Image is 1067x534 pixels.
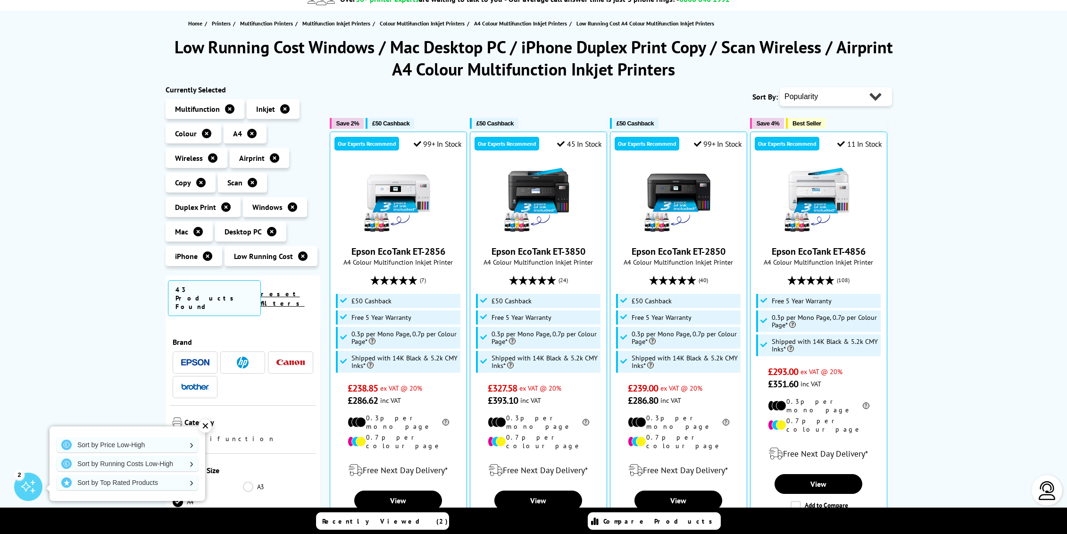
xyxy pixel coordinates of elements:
[488,414,589,431] li: 0.3p per mono page
[492,297,532,305] span: £50 Cashback
[800,379,821,388] span: inc VAT
[772,245,866,258] a: Epson EcoTank ET-4856
[335,258,462,267] span: A4 Colour Multifunction Inkjet Printer
[175,227,188,236] span: Mac
[175,153,203,163] span: Wireless
[488,382,517,394] span: £327.58
[492,245,585,258] a: Epson EcoTank ET-3850
[240,18,295,28] a: Multifunction Printers
[492,354,598,369] span: Shipped with 14K Black & 5.2k CMY Inks*
[348,414,449,431] li: 0.3p per mono page
[240,18,293,28] span: Multifunction Printers
[233,129,242,138] span: A4
[660,384,702,392] span: ex VAT @ 20%
[212,18,231,28] span: Printers
[791,501,848,511] label: Add to Compare
[322,517,448,526] span: Recently Viewed (2)
[632,314,692,321] span: Free 5 Year Warranty
[772,314,878,329] span: 0.3p per Mono Page, 0.7p per Colour Page*
[199,419,212,433] div: ✕
[175,129,197,138] span: Colour
[57,456,198,471] a: Sort by Running Costs Low-High
[351,330,458,345] span: 0.3p per Mono Page, 0.7p per Colour Page*
[750,118,784,129] button: Save 4%
[276,359,305,366] img: Canon
[643,228,714,238] a: Epson EcoTank ET-2850
[632,330,738,345] span: 0.3p per Mono Page, 0.7p per Colour Page*
[351,354,458,369] span: Shipped with 14K Black & 5.2k CMY Inks*
[173,482,243,492] a: A2
[837,139,882,149] div: 11 In Stock
[173,417,182,427] img: Category
[576,20,714,27] span: Low Running Cost A4 Colour Multifunction Inkjet Printers
[628,394,659,407] span: £286.80
[351,314,411,321] span: Free 5 Year Warranty
[336,120,359,127] span: Save 2%
[334,137,399,150] div: Our Experts Recommend
[348,394,378,407] span: £286.62
[775,474,862,494] a: View
[302,18,370,28] span: Multifunction Inkjet Printers
[239,153,265,163] span: Airprint
[610,118,659,129] button: £50 Cashback
[234,251,293,261] span: Low Running Cost
[772,338,878,353] span: Shipped with 14K Black & 5.2k CMY Inks*
[476,120,514,127] span: £50 Cashback
[173,434,275,444] a: Multifunction
[276,357,305,368] a: Canon
[768,366,799,378] span: £293.00
[173,497,243,507] a: A4
[414,139,462,149] div: 99+ In Stock
[188,18,205,28] a: Home
[694,139,742,149] div: 99+ In Stock
[181,359,209,366] img: Epson
[699,271,708,289] span: (40)
[615,258,742,267] span: A4 Colour Multifunction Inkjet Printer
[660,396,681,405] span: inc VAT
[380,18,467,28] a: Colour Multifunction Inkjet Printers
[330,118,364,129] button: Save 2%
[166,36,901,80] h1: Low Running Cost Windows / Mac Desktop PC / iPhone Duplex Print Copy / Scan Wireless / Airprint A...
[243,482,313,492] a: A3
[492,314,551,321] span: Free 5 Year Warranty
[628,382,659,394] span: £239.00
[768,417,869,434] li: 0.7p per colour page
[227,178,242,187] span: Scan
[57,475,198,490] a: Sort by Top Rated Products
[256,104,275,114] span: Inkjet
[420,271,426,289] span: (7)
[380,18,465,28] span: Colour Multifunction Inkjet Printers
[615,137,679,150] div: Our Experts Recommend
[229,357,257,368] a: HP
[1038,481,1057,500] img: user-headset-light.svg
[632,245,725,258] a: Epson EcoTank ET-2850
[181,381,209,393] a: Brother
[503,228,574,238] a: Epson EcoTank ET-3850
[632,354,738,369] span: Shipped with 14K Black & 5.2k CMY Inks*
[837,271,850,289] span: (108)
[755,258,882,267] span: A4 Colour Multifunction Inkjet Printer
[354,491,442,510] a: View
[792,120,821,127] span: Best Seller
[488,394,518,407] span: £393.10
[475,457,602,484] div: modal_delivery
[755,137,819,150] div: Our Experts Recommend
[632,297,672,305] span: £50 Cashback
[175,251,198,261] span: iPhone
[168,280,261,316] span: 43 Products Found
[628,414,729,431] li: 0.3p per mono page
[366,118,414,129] button: £50 Cashback
[57,437,198,452] a: Sort by Price Low-High
[173,337,313,347] span: Brand
[252,202,283,212] span: Windows
[520,396,541,405] span: inc VAT
[783,228,854,238] a: Epson EcoTank ET-4856
[182,466,313,477] span: Printer Size
[351,297,392,305] span: £50 Cashback
[175,104,220,114] span: Multifunction
[470,118,518,129] button: £50 Cashback
[634,491,722,510] a: View
[557,139,601,149] div: 45 In Stock
[492,330,598,345] span: 0.3p per Mono Page, 0.7p per Colour Page*
[335,457,462,484] div: modal_delivery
